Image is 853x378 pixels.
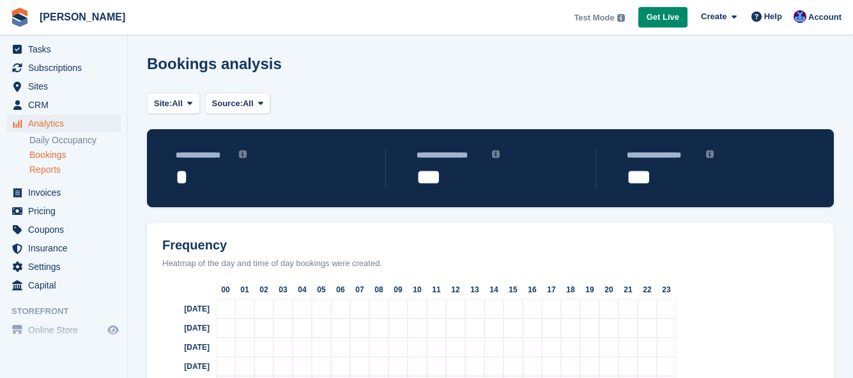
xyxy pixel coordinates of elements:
[388,280,408,299] div: 09
[350,280,369,299] div: 07
[105,322,121,338] a: Preview store
[12,305,127,318] span: Storefront
[638,280,657,299] div: 22
[465,280,484,299] div: 13
[6,114,121,132] a: menu
[29,149,121,161] a: Bookings
[6,40,121,58] a: menu
[152,257,829,270] div: Heatmap of the day and time of day bookings were created.
[205,93,271,114] button: Source: All
[6,239,121,257] a: menu
[6,184,121,201] a: menu
[10,8,29,27] img: stora-icon-8386f47178a22dfd0bd8f6a31ec36ba5ce8667c1dd55bd0f319d3a0aa187defe.svg
[647,11,679,24] span: Get Live
[28,221,105,239] span: Coupons
[599,280,619,299] div: 20
[147,93,200,114] button: Site: All
[6,258,121,276] a: menu
[6,202,121,220] a: menu
[172,97,183,110] span: All
[6,77,121,95] a: menu
[28,258,105,276] span: Settings
[808,11,841,24] span: Account
[6,96,121,114] a: menu
[29,164,121,176] a: Reports
[152,319,216,338] div: [DATE]
[638,7,688,28] a: Get Live
[239,150,247,158] img: icon-info-grey-7440780725fd019a000dd9b08b2336e03edf1995a4989e88bcd33f0948082b44.svg
[28,77,105,95] span: Sites
[6,321,121,339] a: menu
[293,280,312,299] div: 04
[794,10,806,23] img: Andrew Omeltschenko
[408,280,427,299] div: 10
[212,97,243,110] span: Source:
[28,96,105,114] span: CRM
[28,40,105,58] span: Tasks
[574,12,614,24] span: Test Mode
[28,114,105,132] span: Analytics
[28,321,105,339] span: Online Store
[657,280,676,299] div: 23
[6,276,121,294] a: menu
[273,280,293,299] div: 03
[6,59,121,77] a: menu
[147,55,282,72] h1: Bookings analysis
[701,10,726,23] span: Create
[492,150,500,158] img: icon-info-grey-7440780725fd019a000dd9b08b2336e03edf1995a4989e88bcd33f0948082b44.svg
[152,238,829,253] h2: Frequency
[152,338,216,357] div: [DATE]
[427,280,446,299] div: 11
[312,280,331,299] div: 05
[35,6,130,28] a: [PERSON_NAME]
[764,10,782,23] span: Help
[580,280,599,299] div: 19
[28,276,105,294] span: Capital
[28,239,105,257] span: Insurance
[243,97,254,110] span: All
[619,280,638,299] div: 21
[706,150,714,158] img: icon-info-grey-7440780725fd019a000dd9b08b2336e03edf1995a4989e88bcd33f0948082b44.svg
[369,280,388,299] div: 08
[254,280,273,299] div: 02
[561,280,580,299] div: 18
[331,280,350,299] div: 06
[28,59,105,77] span: Subscriptions
[542,280,561,299] div: 17
[484,280,503,299] div: 14
[6,221,121,239] a: menu
[216,280,235,299] div: 00
[28,202,105,220] span: Pricing
[29,134,121,146] a: Daily Occupancy
[446,280,465,299] div: 12
[152,299,216,319] div: [DATE]
[152,357,216,376] div: [DATE]
[617,14,625,22] img: icon-info-grey-7440780725fd019a000dd9b08b2336e03edf1995a4989e88bcd33f0948082b44.svg
[235,280,254,299] div: 01
[154,97,172,110] span: Site:
[503,280,523,299] div: 15
[523,280,542,299] div: 16
[28,184,105,201] span: Invoices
